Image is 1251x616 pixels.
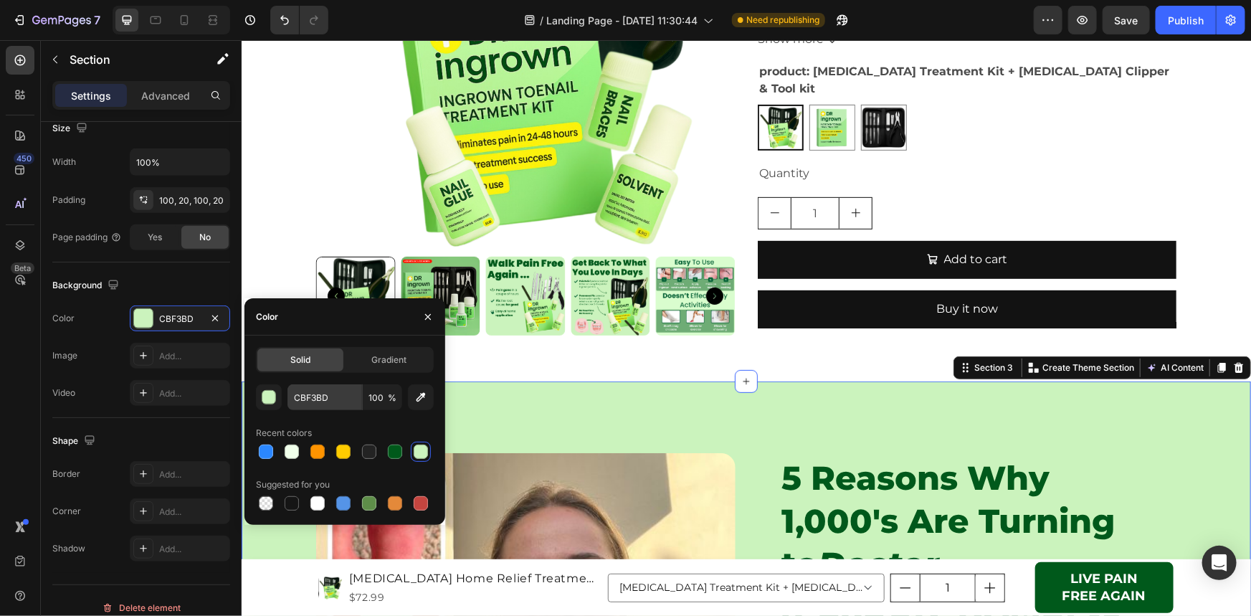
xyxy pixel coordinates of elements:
button: Publish [1156,6,1216,34]
div: Beta [11,262,34,274]
button: Buy it now [516,250,935,288]
button: LIVE PAIN FREE AGAIN [794,522,932,573]
legend: product: [MEDICAL_DATA] Treatment Kit + [MEDICAL_DATA] Clipper & Tool kit [516,22,935,59]
button: Carousel Back Arrow [86,247,103,265]
div: Color [256,311,278,323]
button: decrement [517,158,549,189]
div: Publish [1168,13,1204,28]
span: / [540,13,543,28]
span: Save [1115,14,1138,27]
input: quantity [549,158,598,189]
div: Background [52,276,122,295]
div: 450 [14,153,34,164]
button: decrement [650,534,678,561]
p: Section [70,51,187,68]
div: Add... [159,350,227,363]
div: LIVE PAIN FREE AGAIN [811,531,915,564]
div: Size [52,119,90,138]
div: Undo/Redo [270,6,328,34]
div: Buy it now [695,259,756,280]
div: Video [52,387,75,399]
div: Add... [159,387,227,400]
span: Gradient [371,354,406,366]
div: Suggested for you [256,478,330,491]
iframe: Design area [242,40,1251,616]
span: Need republishing [746,14,819,27]
div: 100, 20, 100, 20 [159,194,227,207]
div: Color [52,312,75,325]
input: Eg: FFFFFF [287,384,362,410]
button: increment [734,534,763,561]
p: Create Theme Section [801,321,893,334]
div: Shape [52,432,98,451]
div: Shadow [52,542,85,555]
p: Settings [71,88,111,103]
div: Recent colors [256,427,312,440]
span: No [199,231,211,244]
div: Padding [52,194,85,207]
button: Carousel Next Arrow [465,247,482,265]
button: Add to cart [516,201,935,239]
span: Solid [290,354,310,366]
div: Quantity [516,122,935,146]
span: Landing Page - [DATE] 11:30:44 [546,13,698,28]
span: Yes [148,231,162,244]
p: Advanced [141,88,190,103]
div: Width [52,156,76,169]
div: Page padding [52,231,122,244]
button: Save [1103,6,1150,34]
div: Add... [159,543,227,556]
p: 7 [94,11,100,29]
input: quantity [678,534,734,561]
button: 7 [6,6,107,34]
div: Border [52,468,80,480]
button: increment [598,158,630,189]
div: Image [52,349,77,362]
button: AI Content [902,319,965,336]
div: Add... [159,468,227,481]
div: CBF3BD [159,313,201,326]
span: % [388,392,396,404]
input: Auto [130,149,229,175]
div: Add... [159,506,227,518]
div: Section 3 [730,321,774,334]
div: Open Intercom Messenger [1202,546,1237,580]
div: Add to cart [703,209,766,230]
div: Corner [52,505,81,518]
